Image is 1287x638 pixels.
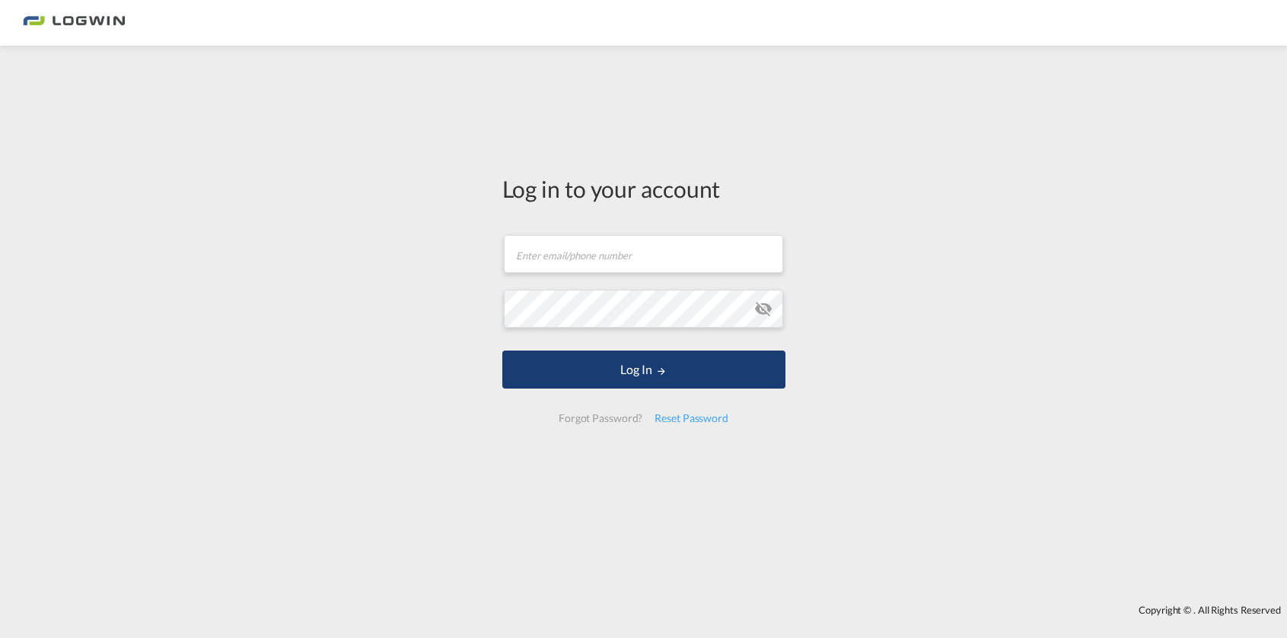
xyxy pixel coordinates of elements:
[754,300,773,318] md-icon: icon-eye-off
[648,405,734,432] div: Reset Password
[553,405,648,432] div: Forgot Password?
[23,6,126,40] img: bc73a0e0d8c111efacd525e4c8ad7d32.png
[502,173,785,205] div: Log in to your account
[502,351,785,389] button: LOGIN
[504,235,783,273] input: Enter email/phone number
